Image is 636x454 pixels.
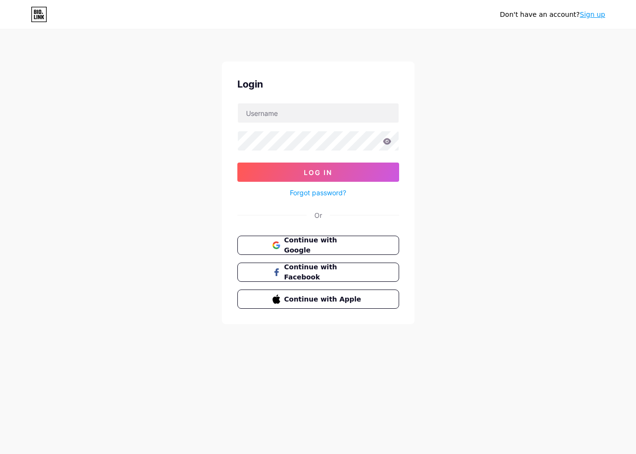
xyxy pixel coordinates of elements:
button: Continue with Facebook [237,263,399,282]
button: Continue with Google [237,236,399,255]
span: Continue with Facebook [284,262,363,282]
button: Log In [237,163,399,182]
span: Continue with Google [284,235,363,255]
div: Don't have an account? [500,10,605,20]
div: Or [314,210,322,220]
button: Continue with Apple [237,290,399,309]
div: Login [237,77,399,91]
input: Username [238,103,399,123]
a: Forgot password? [290,188,346,198]
a: Sign up [580,11,605,18]
span: Log In [304,168,332,177]
span: Continue with Apple [284,294,363,304]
